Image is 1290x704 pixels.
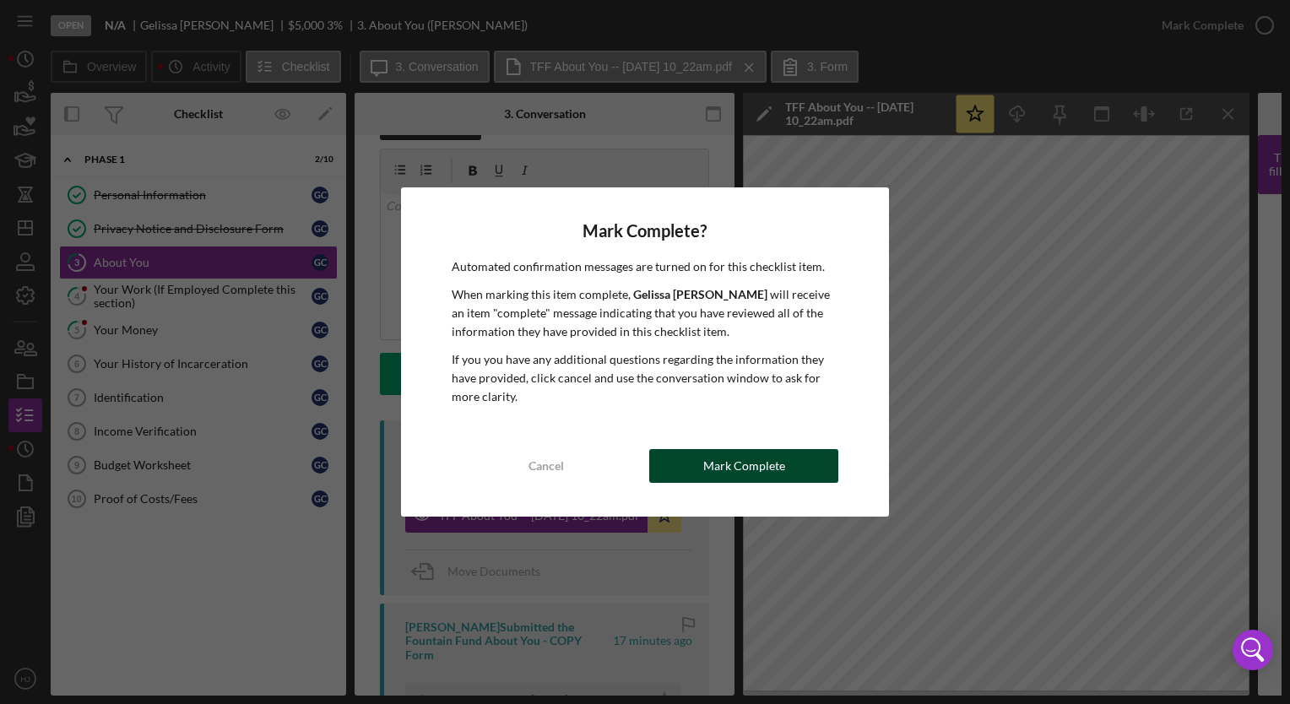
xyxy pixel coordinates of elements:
[703,449,785,483] div: Mark Complete
[452,221,838,241] h4: Mark Complete?
[649,449,838,483] button: Mark Complete
[1233,630,1273,670] div: Open Intercom Messenger
[452,449,641,483] button: Cancel
[633,287,767,301] b: Gelissa [PERSON_NAME]
[452,285,838,342] p: When marking this item complete, will receive an item "complete" message indicating that you have...
[452,350,838,407] p: If you you have any additional questions regarding the information they have provided, click canc...
[528,449,564,483] div: Cancel
[452,257,838,276] p: Automated confirmation messages are turned on for this checklist item.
